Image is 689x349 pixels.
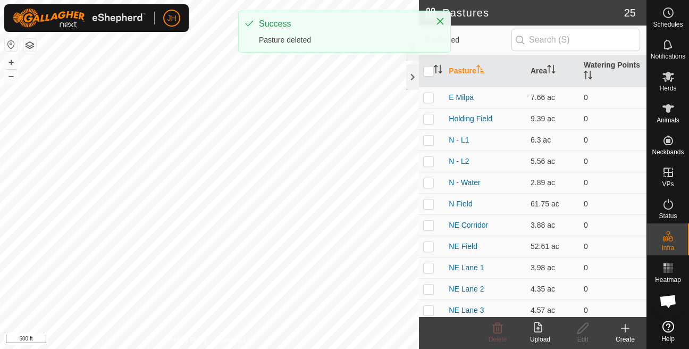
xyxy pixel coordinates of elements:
[579,214,646,236] td: 0
[167,335,207,345] a: Privacy Policy
[526,300,579,321] td: 4.57 ac
[579,151,646,172] td: 0
[547,67,556,75] p-sorticon: Activate to sort
[659,85,676,92] span: Herds
[526,278,579,300] td: 4.35 ac
[167,13,176,24] span: JH
[579,300,646,321] td: 0
[526,129,579,151] td: 6.3 ac
[657,117,679,123] span: Animals
[449,221,488,229] a: NE Corridor
[526,214,579,236] td: 3.88 ac
[449,200,472,208] a: N Field
[579,108,646,129] td: 0
[476,67,485,75] p-sorticon: Activate to sort
[526,87,579,108] td: 7.66 ac
[449,93,474,102] a: E Milpa
[511,29,640,51] input: Search (S)
[662,181,674,187] span: VPs
[526,108,579,129] td: 9.39 ac
[579,87,646,108] td: 0
[425,6,624,19] h2: Pastures
[434,67,442,75] p-sorticon: Activate to sort
[449,157,469,165] a: N - L2
[519,335,561,344] div: Upload
[433,14,448,29] button: Close
[624,5,636,21] span: 25
[449,136,469,144] a: N - L1
[661,336,675,342] span: Help
[526,257,579,278] td: 3.98 ac
[425,35,511,46] span: 0 selected
[561,335,604,344] div: Edit
[579,129,646,151] td: 0
[449,114,492,123] a: Holding Field
[579,278,646,300] td: 0
[652,149,684,155] span: Neckbands
[659,213,677,219] span: Status
[579,257,646,278] td: 0
[579,55,646,87] th: Watering Points
[604,335,646,344] div: Create
[647,317,689,346] a: Help
[449,178,480,187] a: N - Water
[449,306,484,314] a: NE Lane 3
[526,55,579,87] th: Area
[5,56,18,69] button: +
[259,18,425,30] div: Success
[655,277,681,283] span: Heatmap
[661,245,674,251] span: Infra
[5,70,18,82] button: –
[526,236,579,257] td: 52.61 ac
[220,335,251,345] a: Contact Us
[23,39,36,52] button: Map Layers
[584,72,592,81] p-sorticon: Activate to sort
[653,21,683,28] span: Schedules
[652,285,684,317] div: Open chat
[579,236,646,257] td: 0
[449,242,477,251] a: NE Field
[526,172,579,193] td: 2.89 ac
[489,336,507,343] span: Delete
[13,9,146,28] img: Gallagher Logo
[444,55,526,87] th: Pasture
[579,193,646,214] td: 0
[5,38,18,51] button: Reset Map
[651,53,685,60] span: Notifications
[259,35,425,46] div: Pasture deleted
[449,285,484,293] a: NE Lane 2
[449,263,484,272] a: NE Lane 1
[526,151,579,172] td: 5.56 ac
[579,172,646,193] td: 0
[526,193,579,214] td: 61.75 ac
